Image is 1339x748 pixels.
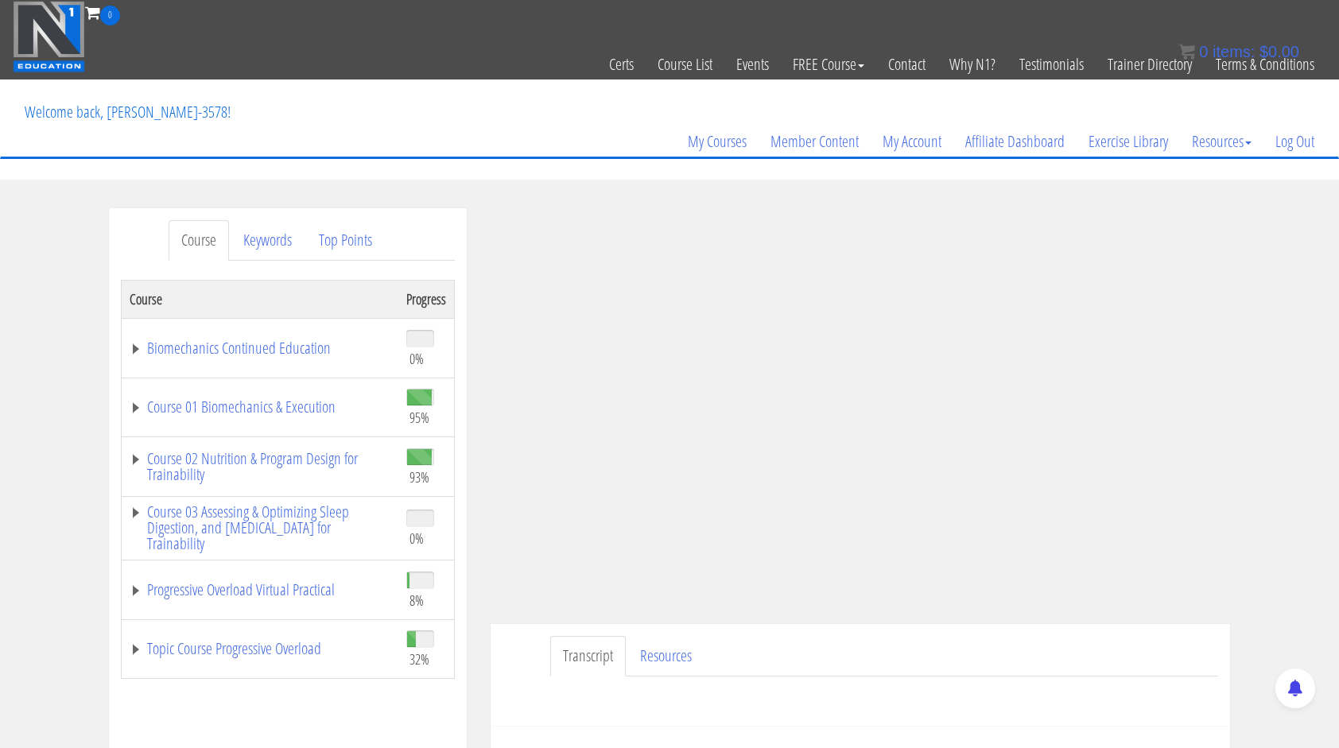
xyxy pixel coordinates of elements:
span: 0 [1199,43,1208,60]
span: $ [1259,43,1268,60]
th: Progress [398,280,455,318]
th: Course [122,280,399,318]
a: Exercise Library [1077,103,1180,180]
a: Trainer Directory [1096,25,1204,103]
span: 93% [409,468,429,486]
a: Keywords [231,220,305,261]
a: Topic Course Progressive Overload [130,641,390,657]
a: Course [169,220,229,261]
a: My Account [871,103,953,180]
a: Resources [1180,103,1263,180]
a: Events [724,25,781,103]
a: Course 01 Biomechanics & Execution [130,399,390,415]
a: My Courses [676,103,759,180]
a: Terms & Conditions [1204,25,1326,103]
a: Course 02 Nutrition & Program Design for Trainability [130,451,390,483]
a: Affiliate Dashboard [953,103,1077,180]
a: FREE Course [781,25,876,103]
a: Transcript [550,636,626,676]
span: 32% [409,650,429,668]
bdi: 0.00 [1259,43,1299,60]
span: 8% [409,591,424,609]
a: Biomechanics Continued Education [130,340,390,356]
img: n1-education [13,1,85,72]
p: Welcome back, [PERSON_NAME]-3578! [13,80,243,144]
span: 0% [409,529,424,547]
a: Log Out [1263,103,1326,180]
span: 95% [409,409,429,426]
img: icon11.png [1179,44,1195,60]
a: Why N1? [937,25,1007,103]
a: Progressive Overload Virtual Practical [130,582,390,598]
a: Contact [876,25,937,103]
span: items: [1213,43,1255,60]
a: Member Content [759,103,871,180]
a: Resources [627,636,704,676]
a: Course List [646,25,724,103]
a: Certs [597,25,646,103]
span: 0 [100,6,120,25]
span: 0% [409,350,424,367]
a: Top Points [306,220,385,261]
a: Course 03 Assessing & Optimizing Sleep Digestion, and [MEDICAL_DATA] for Trainability [130,504,390,552]
a: Testimonials [1007,25,1096,103]
a: 0 [85,2,120,23]
a: 0 items: $0.00 [1179,43,1299,60]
